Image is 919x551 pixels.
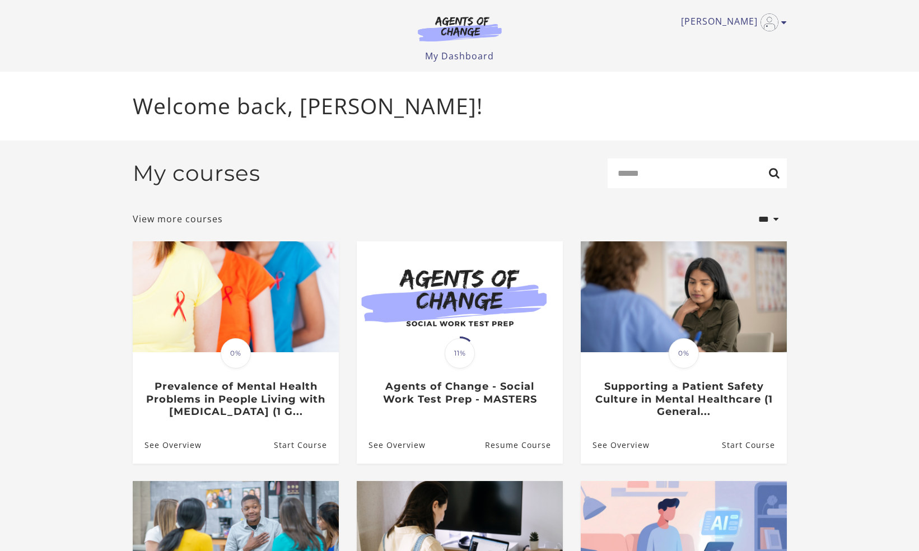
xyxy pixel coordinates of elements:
a: My Dashboard [425,50,494,62]
h3: Agents of Change - Social Work Test Prep - MASTERS [368,380,551,405]
a: View more courses [133,212,223,226]
a: Prevalence of Mental Health Problems in People Living with HIV (1 G...: See Overview [133,427,202,463]
a: Agents of Change - Social Work Test Prep - MASTERS: Resume Course [484,427,562,463]
h2: My courses [133,160,260,186]
p: Welcome back, [PERSON_NAME]! [133,90,787,123]
span: 0% [221,338,251,368]
span: 0% [669,338,699,368]
a: Toggle menu [681,13,781,31]
img: Agents of Change Logo [406,16,514,41]
span: 11% [445,338,475,368]
h3: Prevalence of Mental Health Problems in People Living with [MEDICAL_DATA] (1 G... [144,380,326,418]
h3: Supporting a Patient Safety Culture in Mental Healthcare (1 General... [593,380,775,418]
a: Prevalence of Mental Health Problems in People Living with HIV (1 G...: Resume Course [273,427,338,463]
a: Supporting a Patient Safety Culture in Mental Healthcare (1 General...: Resume Course [721,427,786,463]
a: Supporting a Patient Safety Culture in Mental Healthcare (1 General...: See Overview [581,427,650,463]
a: Agents of Change - Social Work Test Prep - MASTERS: See Overview [357,427,426,463]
